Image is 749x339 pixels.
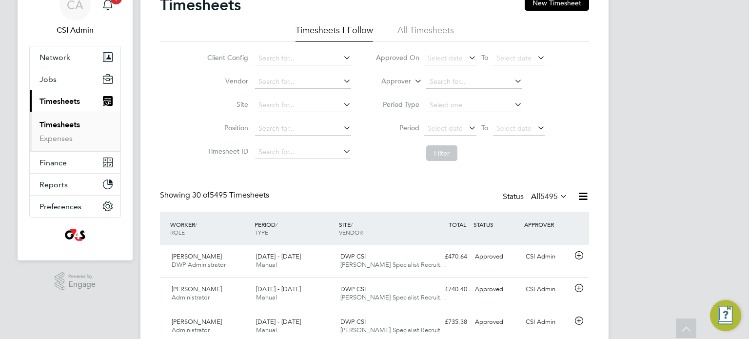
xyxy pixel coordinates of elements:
[420,314,471,330] div: £735.38
[522,216,572,233] div: APPROVER
[39,97,80,106] span: Timesheets
[531,192,568,201] label: All
[30,68,120,90] button: Jobs
[340,285,366,293] span: DWP CSI
[255,75,351,89] input: Search for...
[195,220,197,228] span: /
[30,112,120,151] div: Timesheets
[255,228,268,236] span: TYPE
[172,260,226,269] span: DWP Administrator
[204,53,248,62] label: Client Config
[204,147,248,156] label: Timesheet ID
[30,152,120,173] button: Finance
[340,326,446,334] span: [PERSON_NAME] Specialist Recruit…
[192,190,210,200] span: 30 of
[39,158,67,167] span: Finance
[39,180,68,189] span: Reports
[255,99,351,112] input: Search for...
[340,293,446,301] span: [PERSON_NAME] Specialist Recruit…
[426,145,457,161] button: Filter
[426,99,522,112] input: Select one
[255,52,351,65] input: Search for...
[172,326,210,334] span: Administrator
[375,53,419,62] label: Approved On
[710,300,741,331] button: Engage Resource Center
[55,272,96,291] a: Powered byEngage
[375,100,419,109] label: Period Type
[256,260,277,269] span: Manual
[503,190,570,204] div: Status
[160,190,271,200] div: Showing
[471,216,522,233] div: STATUS
[30,90,120,112] button: Timesheets
[367,77,411,86] label: Approver
[204,123,248,132] label: Position
[496,124,532,133] span: Select date
[397,24,454,42] li: All Timesheets
[375,123,419,132] label: Period
[29,24,121,36] span: CSI Admin
[204,77,248,85] label: Vendor
[428,124,463,133] span: Select date
[256,318,301,326] span: [DATE] - [DATE]
[471,314,522,330] div: Approved
[478,51,491,64] span: To
[39,53,70,62] span: Network
[471,281,522,298] div: Approved
[172,293,210,301] span: Administrator
[471,249,522,265] div: Approved
[340,260,446,269] span: [PERSON_NAME] Specialist Recruit…
[39,202,81,211] span: Preferences
[255,145,351,159] input: Search for...
[39,75,57,84] span: Jobs
[168,216,252,241] div: WORKER
[428,54,463,62] span: Select date
[478,121,491,134] span: To
[172,318,222,326] span: [PERSON_NAME]
[540,192,558,201] span: 5495
[339,228,363,236] span: VENDOR
[30,196,120,217] button: Preferences
[172,285,222,293] span: [PERSON_NAME]
[496,54,532,62] span: Select date
[420,249,471,265] div: £470.64
[204,100,248,109] label: Site
[522,281,572,298] div: CSI Admin
[256,293,277,301] span: Manual
[39,134,73,143] a: Expenses
[340,252,366,260] span: DWP CSI
[426,75,522,89] input: Search for...
[68,272,96,280] span: Powered by
[256,285,301,293] span: [DATE] - [DATE]
[522,314,572,330] div: CSI Admin
[170,228,185,236] span: ROLE
[192,190,269,200] span: 5495 Timesheets
[256,252,301,260] span: [DATE] - [DATE]
[256,326,277,334] span: Manual
[172,252,222,260] span: [PERSON_NAME]
[296,24,373,42] li: Timesheets I Follow
[39,120,80,129] a: Timesheets
[351,220,353,228] span: /
[30,174,120,195] button: Reports
[68,280,96,289] span: Engage
[63,227,88,243] img: g4sssuk-logo-retina.png
[522,249,572,265] div: CSI Admin
[29,227,121,243] a: Go to home page
[252,216,336,241] div: PERIOD
[255,122,351,136] input: Search for...
[30,46,120,68] button: Network
[449,220,466,228] span: TOTAL
[336,216,421,241] div: SITE
[276,220,277,228] span: /
[420,281,471,298] div: £740.40
[340,318,366,326] span: DWP CSI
